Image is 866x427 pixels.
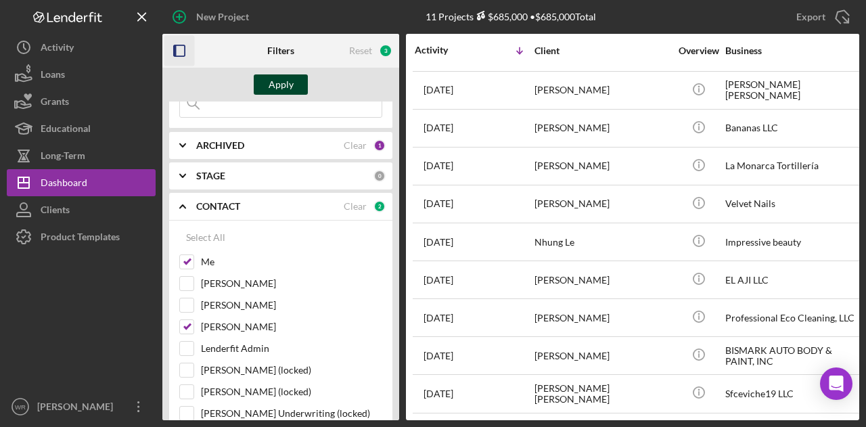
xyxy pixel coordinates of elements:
div: Activity [41,34,74,64]
div: [PERSON_NAME] [PERSON_NAME] [534,376,670,411]
label: [PERSON_NAME] (locked) [201,363,382,377]
div: [PERSON_NAME] [534,262,670,298]
label: [PERSON_NAME] Underwriting (locked) [201,407,382,420]
div: Professional Eco Cleaning, LLC [725,300,861,336]
div: Open Intercom Messenger [820,367,852,400]
time: 2025-08-05 23:42 [424,313,453,323]
div: Educational [41,115,91,145]
div: Impressive beauty [725,224,861,260]
div: 1 [373,139,386,152]
div: [PERSON_NAME] [34,393,122,424]
text: WR [15,403,26,411]
div: 11 Projects • $685,000 Total [426,11,596,22]
time: 2025-09-03 05:39 [424,122,453,133]
div: Product Templates [41,223,120,254]
time: 2025-08-27 23:06 [424,198,453,209]
button: Clients [7,196,156,223]
label: [PERSON_NAME] (locked) [201,385,382,399]
div: Activity [415,45,474,55]
label: Lenderfit Admin [201,342,382,355]
div: Loans [41,61,65,91]
b: Filters [267,45,294,56]
div: Sfceviche19 LLC [725,376,861,411]
div: [PERSON_NAME] [534,72,670,108]
button: Export [783,3,859,30]
div: Velvet Nails [725,186,861,222]
div: [PERSON_NAME] [534,110,670,146]
div: Bananas LLC [725,110,861,146]
button: Apply [254,74,308,95]
div: Select All [186,224,225,251]
time: 2025-08-28 01:08 [424,160,453,171]
label: [PERSON_NAME] [201,320,382,334]
button: WR[PERSON_NAME] [7,393,156,420]
div: Client [534,45,670,56]
div: BISMARK AUTO BODY & PAINT, INC [725,338,861,374]
label: Me [201,255,382,269]
label: [PERSON_NAME] [201,277,382,290]
div: Business [725,45,861,56]
time: 2025-04-23 20:49 [424,388,453,399]
div: Overview [673,45,724,56]
div: [PERSON_NAME] [534,148,670,184]
div: 3 [379,44,392,58]
button: New Project [162,3,263,30]
div: Reset [349,45,372,56]
button: Select All [179,224,232,251]
div: Dashboard [41,169,87,200]
div: Apply [269,74,294,95]
button: Grants [7,88,156,115]
button: Dashboard [7,169,156,196]
div: Clear [344,201,367,212]
div: [PERSON_NAME] [534,300,670,336]
div: New Project [196,3,249,30]
label: [PERSON_NAME] [201,298,382,312]
button: Product Templates [7,223,156,250]
time: 2025-07-21 02:22 [424,351,453,361]
div: Grants [41,88,69,118]
div: [PERSON_NAME] [PERSON_NAME] [725,72,861,108]
div: Nhung Le [534,224,670,260]
button: Activity [7,34,156,61]
div: Export [796,3,825,30]
b: CONTACT [196,201,240,212]
time: 2025-09-04 00:14 [424,85,453,95]
button: Long-Term [7,142,156,169]
button: Educational [7,115,156,142]
div: $685,000 [474,11,528,22]
div: 0 [373,170,386,182]
b: ARCHIVED [196,140,244,151]
div: Clear [344,140,367,151]
div: Long-Term [41,142,85,173]
button: Loans [7,61,156,88]
div: Clients [41,196,70,227]
div: [PERSON_NAME] [534,186,670,222]
div: La Monarca Tortillería [725,148,861,184]
div: EL AJI LLC [725,262,861,298]
div: 2 [373,200,386,212]
time: 2025-08-25 07:00 [424,237,453,248]
time: 2025-08-11 23:35 [424,275,453,286]
div: [PERSON_NAME] [534,338,670,374]
b: STAGE [196,171,225,181]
